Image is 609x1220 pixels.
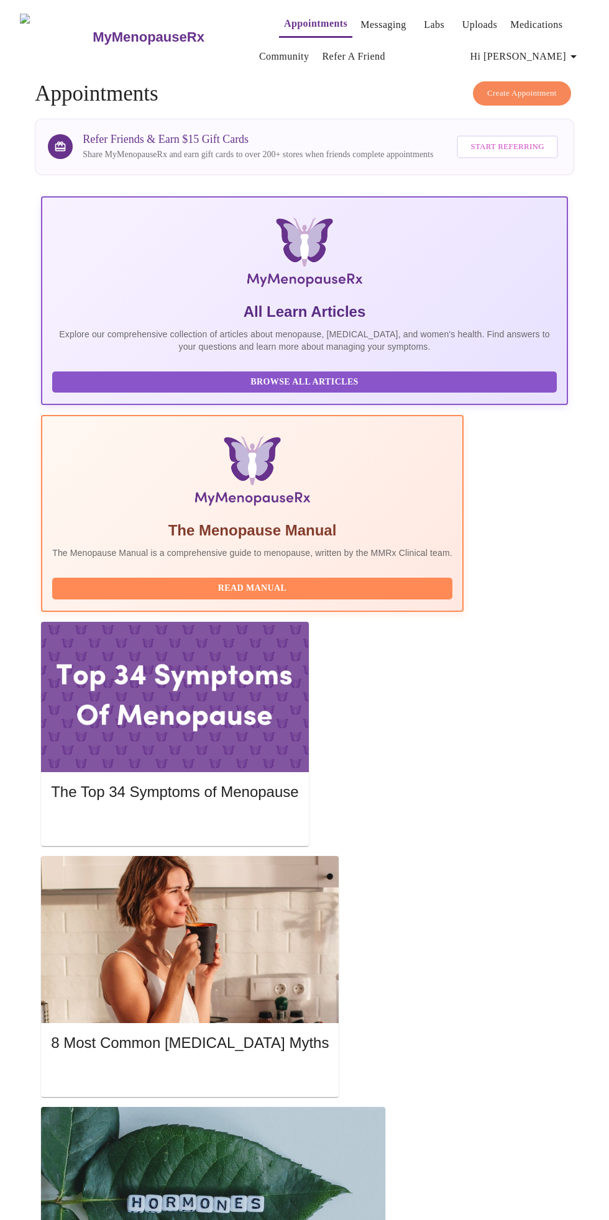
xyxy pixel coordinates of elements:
[473,81,571,106] button: Create Appointment
[52,302,557,322] h5: All Learn Articles
[83,133,433,146] h3: Refer Friends & Earn $15 Gift Cards
[317,44,390,69] button: Refer a Friend
[322,48,385,65] a: Refer a Friend
[52,328,557,353] p: Explore our comprehensive collection of articles about menopause, [MEDICAL_DATA], and women's hea...
[51,1065,329,1086] button: Read More
[132,217,478,292] img: MyMenopauseRx Logo
[414,12,454,37] button: Labs
[424,16,444,34] a: Labs
[52,371,557,393] button: Browse All Articles
[505,12,567,37] button: Medications
[454,129,561,165] a: Start Referring
[254,44,314,69] button: Community
[52,582,456,593] a: Read Manual
[63,816,286,832] span: Read More
[91,16,254,59] a: MyMenopauseRx
[51,817,301,828] a: Read More
[284,15,347,32] a: Appointments
[51,782,298,802] h5: The Top 34 Symptoms of Menopause
[52,376,560,386] a: Browse All Articles
[355,12,411,37] button: Messaging
[462,16,498,34] a: Uploads
[279,11,352,38] button: Appointments
[457,12,503,37] button: Uploads
[51,1033,329,1053] h5: 8 Most Common [MEDICAL_DATA] Myths
[65,375,544,390] span: Browse All Articles
[52,578,452,599] button: Read Manual
[63,1068,316,1083] span: Read More
[35,81,574,106] h4: Appointments
[83,148,433,161] p: Share MyMenopauseRx and earn gift cards to over 200+ stores when friends complete appointments
[116,436,388,511] img: Menopause Manual
[259,48,309,65] a: Community
[465,44,586,69] button: Hi [PERSON_NAME]
[510,16,562,34] a: Medications
[487,86,557,101] span: Create Appointment
[51,1069,332,1080] a: Read More
[52,547,452,559] p: The Menopause Manual is a comprehensive guide to menopause, written by the MMRx Clinical team.
[93,29,204,45] h3: MyMenopauseRx
[470,48,581,65] span: Hi [PERSON_NAME]
[20,14,91,60] img: MyMenopauseRx Logo
[470,140,544,154] span: Start Referring
[52,521,452,540] h5: The Menopause Manual
[457,135,557,158] button: Start Referring
[65,581,440,596] span: Read Manual
[51,813,298,835] button: Read More
[360,16,406,34] a: Messaging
